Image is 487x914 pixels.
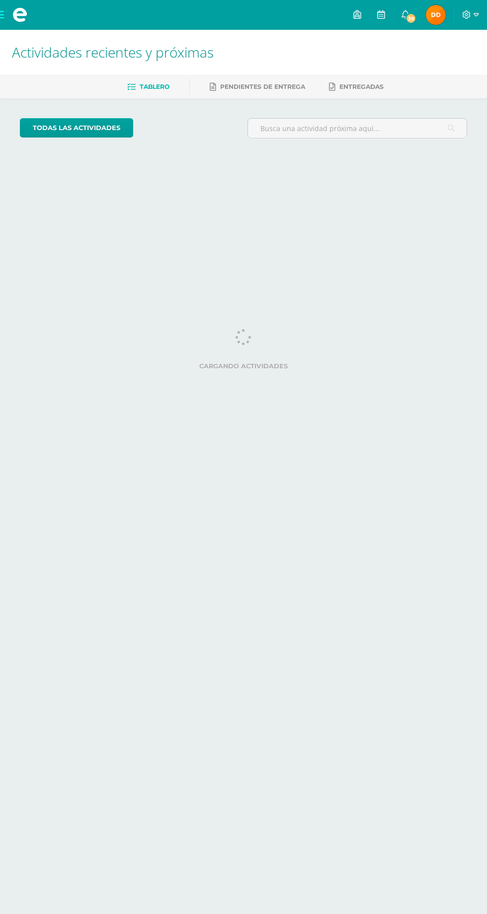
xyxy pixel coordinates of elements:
input: Busca una actividad próxima aquí... [248,119,467,138]
label: Cargando actividades [20,362,467,370]
span: Pendientes de entrega [220,83,305,90]
span: 39 [406,13,416,24]
span: Entregadas [339,83,384,90]
img: 7a0c8d3daf8d8c0c1e559816331ed79a.png [426,5,446,25]
span: Actividades recientes y próximas [12,43,214,62]
a: Tablero [127,79,169,95]
a: todas las Actividades [20,118,133,138]
span: Tablero [140,83,169,90]
a: Pendientes de entrega [210,79,305,95]
a: Entregadas [329,79,384,95]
